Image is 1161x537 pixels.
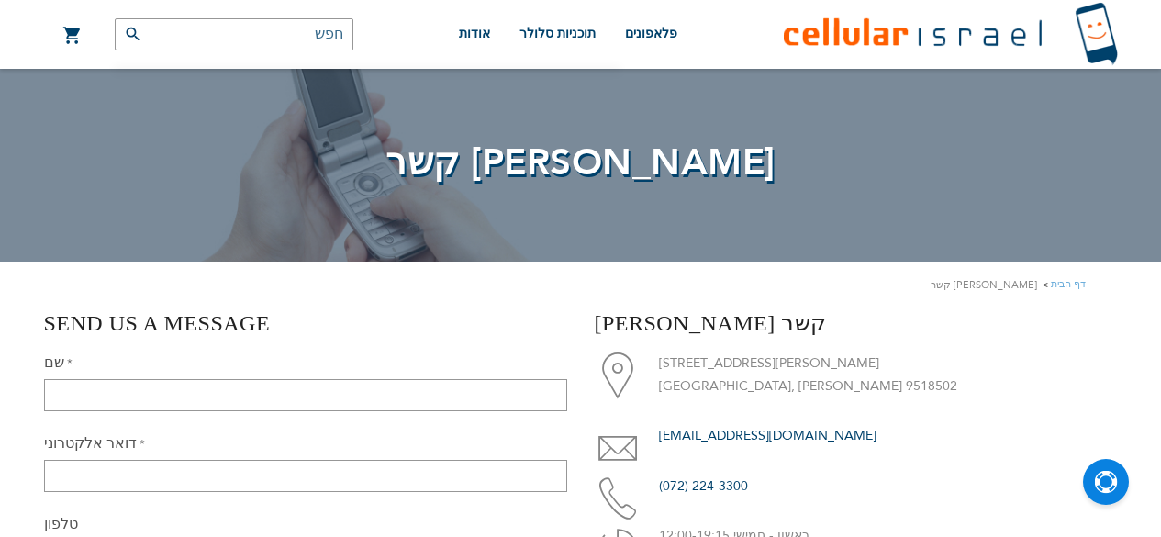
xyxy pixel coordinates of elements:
[44,433,145,454] label: דואר אלקטרוני
[625,27,677,40] span: פלאפונים
[44,308,567,339] h3: Send us a message
[595,308,1118,339] h3: [PERSON_NAME] קשר
[44,460,567,492] input: דואר אלקטרוני
[659,427,876,444] a: [EMAIL_ADDRESS][DOMAIN_NAME]
[44,352,73,374] label: שם
[44,379,567,411] input: שם
[519,27,596,40] span: תוכניות סלולר
[659,477,748,495] a: (072) 224-3300
[459,27,490,40] span: אודות
[1051,277,1086,291] a: דף הבית
[115,18,353,50] input: חפש
[44,514,78,534] label: טלפון
[784,2,1118,67] img: לוגו סלולר ישראל
[595,352,1118,397] li: [STREET_ADDRESS][PERSON_NAME] [GEOGRAPHIC_DATA], [PERSON_NAME] 9518502
[385,138,776,188] span: [PERSON_NAME] קשר
[931,276,1037,294] strong: [PERSON_NAME] קשר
